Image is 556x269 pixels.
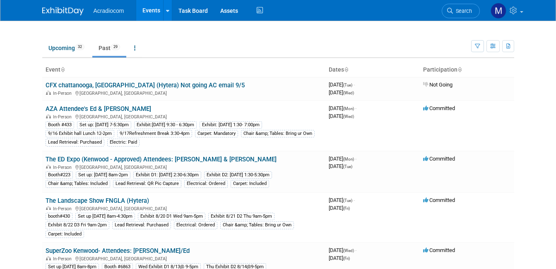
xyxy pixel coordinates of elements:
div: Set up: [DATE] 7-5:30pm [77,121,131,129]
div: Carpet: Mandatory [195,130,238,137]
div: Booth#223 [46,171,73,179]
span: - [355,247,356,253]
div: 9/16 Exhibit hall Lunch 12-2pm [46,130,114,137]
img: ExhibitDay [42,7,84,15]
span: Committed [423,197,455,203]
a: Upcoming32 [42,40,91,56]
div: [GEOGRAPHIC_DATA], [GEOGRAPHIC_DATA] [46,113,322,120]
div: Exhibit:[DATE] 9:30 - 6:30pm [134,121,197,129]
div: Chair &amp; Tables: Bring ur Own [241,130,315,137]
div: Exhibit D1: [DATE] 2:30-6:30pm [133,171,201,179]
img: In-Person Event [46,165,51,169]
a: AZA Attendee's Ed & [PERSON_NAME] [46,105,151,113]
span: (Fri) [343,206,350,211]
div: Lead Retrieval: Purchased [46,139,104,146]
div: Electric: Paid [107,139,140,146]
span: [DATE] [329,163,352,169]
span: (Wed) [343,114,354,119]
span: - [355,105,356,111]
div: [GEOGRAPHIC_DATA], [GEOGRAPHIC_DATA] [46,163,322,170]
a: The Landscape Show FNGLA (Hytera) [46,197,149,204]
span: (Mon) [343,106,354,111]
span: 32 [75,44,84,50]
span: (Tue) [343,164,352,169]
span: [DATE] [329,197,355,203]
div: Set up [DATE] 8am-4:30pm [75,213,135,220]
th: Participation [420,63,514,77]
a: Sort by Participation Type [457,66,462,73]
div: Lead Retrieval: QR Pic Capture [113,180,181,187]
img: In-Person Event [46,256,51,260]
span: In-Person [53,91,74,96]
span: Search [453,8,472,14]
div: Set up: [DATE] 8am-2pm [76,171,130,179]
div: Exhibit 8/20 D1 Wed 9am-5pm [138,213,205,220]
div: [GEOGRAPHIC_DATA], [GEOGRAPHIC_DATA] [46,89,322,96]
div: Electrical: Ordered [184,180,228,187]
div: Exhibit: [DATE] 1:30- 7:00pm [200,121,262,129]
div: booth#430 [46,213,72,220]
div: [GEOGRAPHIC_DATA], [GEOGRAPHIC_DATA] [46,205,322,211]
img: Mike Pascuzzi [491,3,506,19]
span: (Wed) [343,91,354,95]
div: Chair &amp; Tables: Included [46,180,110,187]
a: Search [442,4,480,18]
span: [DATE] [329,89,354,96]
span: - [355,156,356,162]
span: - [354,197,355,203]
span: (Wed) [343,248,354,253]
div: Lead Retrieval: Purchased [112,221,171,229]
span: In-Person [53,114,74,120]
span: In-Person [53,256,74,262]
div: Exhibit 8/21 D2 Thu 9am-5pm [208,213,274,220]
span: (Fri) [343,256,350,261]
img: In-Person Event [46,114,51,118]
span: - [354,82,355,88]
span: [DATE] [329,205,350,211]
div: Booth #433 [46,121,74,129]
a: The ED Expo (Kenwood - Approved) Attendees: [PERSON_NAME] & [PERSON_NAME] [46,156,277,163]
a: SuperZoo Kenwood- Attendees: [PERSON_NAME]/Ed [46,247,190,255]
img: In-Person Event [46,91,51,95]
div: Exhibit D2: [DATE] 1:30-5:30pm [204,171,272,179]
span: In-Person [53,206,74,211]
span: Acradiocom [94,7,124,14]
span: In-Person [53,165,74,170]
th: Event [42,63,325,77]
a: CFX chattanooga, [GEOGRAPHIC_DATA] (Hytera) Not going AC email 9/5 [46,82,245,89]
span: (Tue) [343,83,352,87]
div: Exhibit 8/22 D3 Fri 9am-2pm [46,221,109,229]
span: (Mon) [343,157,354,161]
span: (Tue) [343,198,352,203]
span: 29 [111,44,120,50]
span: [DATE] [329,82,355,88]
div: Carpet: Included [46,231,84,238]
div: Electrical: Ordered [174,221,217,229]
div: [GEOGRAPHIC_DATA], [GEOGRAPHIC_DATA] [46,255,322,262]
a: Past29 [92,40,126,56]
div: Carpet: Included [231,180,269,187]
div: Chair &amp; Tables: Bring ur Own [220,221,294,229]
span: Committed [423,156,455,162]
img: In-Person Event [46,206,51,210]
span: Committed [423,105,455,111]
a: Sort by Start Date [344,66,348,73]
div: 9/17Refreshment Break 3:30-4pm [117,130,192,137]
th: Dates [325,63,420,77]
span: [DATE] [329,113,354,119]
span: [DATE] [329,247,356,253]
span: [DATE] [329,105,356,111]
a: Sort by Event Name [60,66,65,73]
span: Not Going [423,82,453,88]
span: [DATE] [329,156,356,162]
span: Committed [423,247,455,253]
span: [DATE] [329,255,350,261]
